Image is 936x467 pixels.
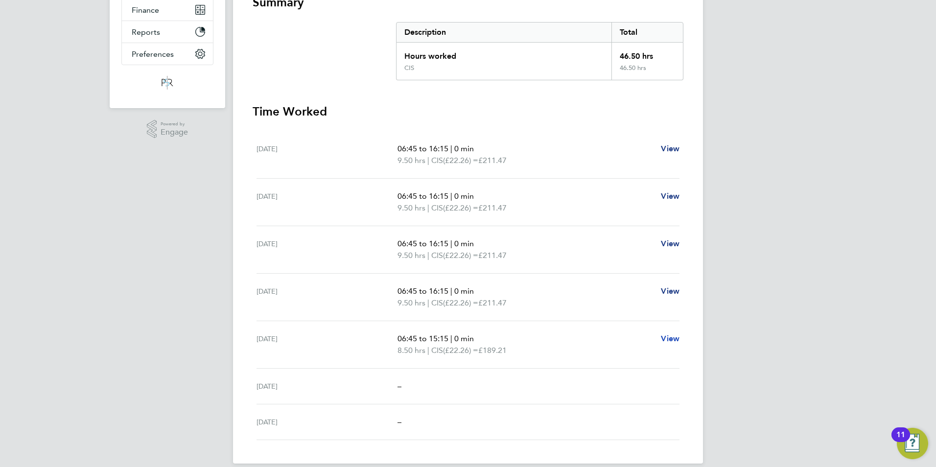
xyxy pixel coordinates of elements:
[450,286,452,296] span: |
[661,191,679,201] span: View
[897,428,928,459] button: Open Resource Center, 11 new notifications
[454,286,474,296] span: 0 min
[398,239,448,248] span: 06:45 to 16:15
[661,286,679,296] span: View
[404,64,414,72] div: CIS
[427,203,429,212] span: |
[257,190,398,214] div: [DATE]
[454,191,474,201] span: 0 min
[431,155,443,166] span: CIS
[159,75,176,91] img: psrsolutions-logo-retina.png
[397,23,611,42] div: Description
[454,334,474,343] span: 0 min
[396,22,683,80] div: Summary
[896,435,905,447] div: 11
[443,346,478,355] span: (£22.26) =
[253,104,683,119] h3: Time Worked
[661,238,679,250] a: View
[661,190,679,202] a: View
[257,143,398,166] div: [DATE]
[427,298,429,307] span: |
[398,144,448,153] span: 06:45 to 16:15
[398,334,448,343] span: 06:45 to 15:15
[478,156,507,165] span: £211.47
[161,128,188,137] span: Engage
[257,238,398,261] div: [DATE]
[478,346,507,355] span: £189.21
[398,156,425,165] span: 9.50 hrs
[431,345,443,356] span: CIS
[661,285,679,297] a: View
[661,143,679,155] a: View
[427,251,429,260] span: |
[661,239,679,248] span: View
[450,144,452,153] span: |
[398,251,425,260] span: 9.50 hrs
[443,203,478,212] span: (£22.26) =
[427,156,429,165] span: |
[450,191,452,201] span: |
[161,120,188,128] span: Powered by
[443,298,478,307] span: (£22.26) =
[398,381,401,391] span: –
[443,251,478,260] span: (£22.26) =
[132,49,174,59] span: Preferences
[431,250,443,261] span: CIS
[398,346,425,355] span: 8.50 hrs
[257,380,398,392] div: [DATE]
[661,334,679,343] span: View
[398,286,448,296] span: 06:45 to 16:15
[132,27,160,37] span: Reports
[397,43,611,64] div: Hours worked
[257,416,398,428] div: [DATE]
[122,43,213,65] button: Preferences
[122,21,213,43] button: Reports
[398,203,425,212] span: 9.50 hrs
[398,298,425,307] span: 9.50 hrs
[611,23,683,42] div: Total
[661,333,679,345] a: View
[257,285,398,309] div: [DATE]
[121,75,213,91] a: Go to home page
[478,298,507,307] span: £211.47
[454,144,474,153] span: 0 min
[611,43,683,64] div: 46.50 hrs
[443,156,478,165] span: (£22.26) =
[478,251,507,260] span: £211.47
[611,64,683,80] div: 46.50 hrs
[132,5,159,15] span: Finance
[450,334,452,343] span: |
[257,333,398,356] div: [DATE]
[431,202,443,214] span: CIS
[661,144,679,153] span: View
[431,297,443,309] span: CIS
[454,239,474,248] span: 0 min
[147,120,188,139] a: Powered byEngage
[398,417,401,426] span: –
[398,191,448,201] span: 06:45 to 16:15
[450,239,452,248] span: |
[427,346,429,355] span: |
[478,203,507,212] span: £211.47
